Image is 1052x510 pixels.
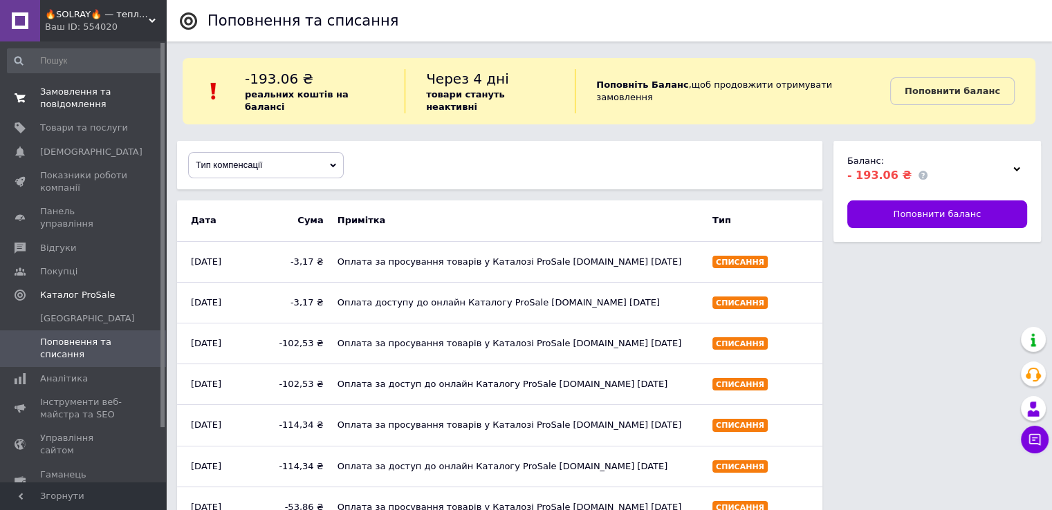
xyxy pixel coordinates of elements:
span: Списання [716,258,764,267]
span: -114,34 ₴ [264,419,324,431]
time: [DATE] [191,461,221,471]
span: Списання [716,339,764,348]
span: Відгуки [40,242,76,254]
div: Поповнення та списання [207,14,398,28]
b: Дата [184,207,257,234]
b: Поповнити баланс [905,86,1000,96]
span: Управління сайтом [40,432,128,457]
span: Поповнення та списання [40,336,128,361]
span: Списання [716,421,764,430]
div: Оплата за просування товарів у Каталозі ProSale [DOMAIN_NAME] [DATE] [331,412,705,438]
img: :exclamation: [203,81,224,102]
div: , щоб продовжити отримувати замовлення [575,69,890,113]
span: Замовлення та повідомлення [40,86,128,111]
b: реальних коштів на балансі [245,89,349,112]
span: 🔥SOLRAY🔥 — тепла підлога від А до Я 🛠️🏠 [45,8,149,21]
div: Оплата за доступ до онлайн Каталогу ProSale [DOMAIN_NAME] [DATE] [331,371,705,397]
span: Показники роботи компанії [40,169,128,194]
time: [DATE] [191,338,221,348]
span: Баланс: [847,155,884,166]
span: Списання [716,299,764,308]
span: -114,34 ₴ [264,460,324,473]
button: Чат з покупцем [1021,426,1049,453]
time: [DATE] [191,419,221,430]
span: Покупці [40,265,77,278]
b: Поповніть Баланс [596,79,688,90]
span: Поповнити баланс [893,208,981,220]
time: [DATE] [191,379,221,389]
span: Списання [716,380,764,389]
div: Ваш ID: 554020 [45,21,166,33]
span: Каталог ProSale [40,289,115,301]
div: Оплата за доступ до онлайн Каталогу ProSale [DOMAIN_NAME] [DATE] [331,453,705,480]
b: Примітка [331,207,705,234]
div: Оплата за просування товарів у Каталозі ProSale [DOMAIN_NAME] [DATE] [331,249,705,275]
b: Тип [705,207,815,234]
span: - 193.06 ₴ [847,169,912,182]
span: -102,53 ₴ [264,337,324,350]
div: Оплата доступу до онлайн Каталогу ProSale [DOMAIN_NAME] [DATE] [331,290,705,316]
span: -3,17 ₴ [264,256,324,268]
span: [GEOGRAPHIC_DATA] [40,312,135,325]
a: Поповнити баланс [847,200,1027,228]
span: Списання [716,462,764,471]
span: Через 4 дні [426,70,509,87]
span: Товари та послуги [40,122,128,134]
div: Тип компенсації [189,153,343,178]
a: Поповнити баланс [890,77,1015,105]
span: Панель управління [40,205,128,230]
span: -3,17 ₴ [264,296,324,309]
span: -193.06 ₴ [245,70,313,87]
div: Оплата за просування товарів у Каталозі ProSale [DOMAIN_NAME] [DATE] [331,330,705,357]
span: [DEMOGRAPHIC_DATA] [40,146,142,158]
b: товари стануть неактивні [426,89,505,112]
span: Гаманець компанії [40,469,128,493]
time: [DATE] [191,297,221,308]
span: Cума [264,214,324,227]
time: [DATE] [191,256,221,267]
span: -102,53 ₴ [264,378,324,390]
span: Інструменти веб-майстра та SEO [40,396,128,421]
span: Аналітика [40,372,88,385]
input: Пошук [7,48,163,73]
